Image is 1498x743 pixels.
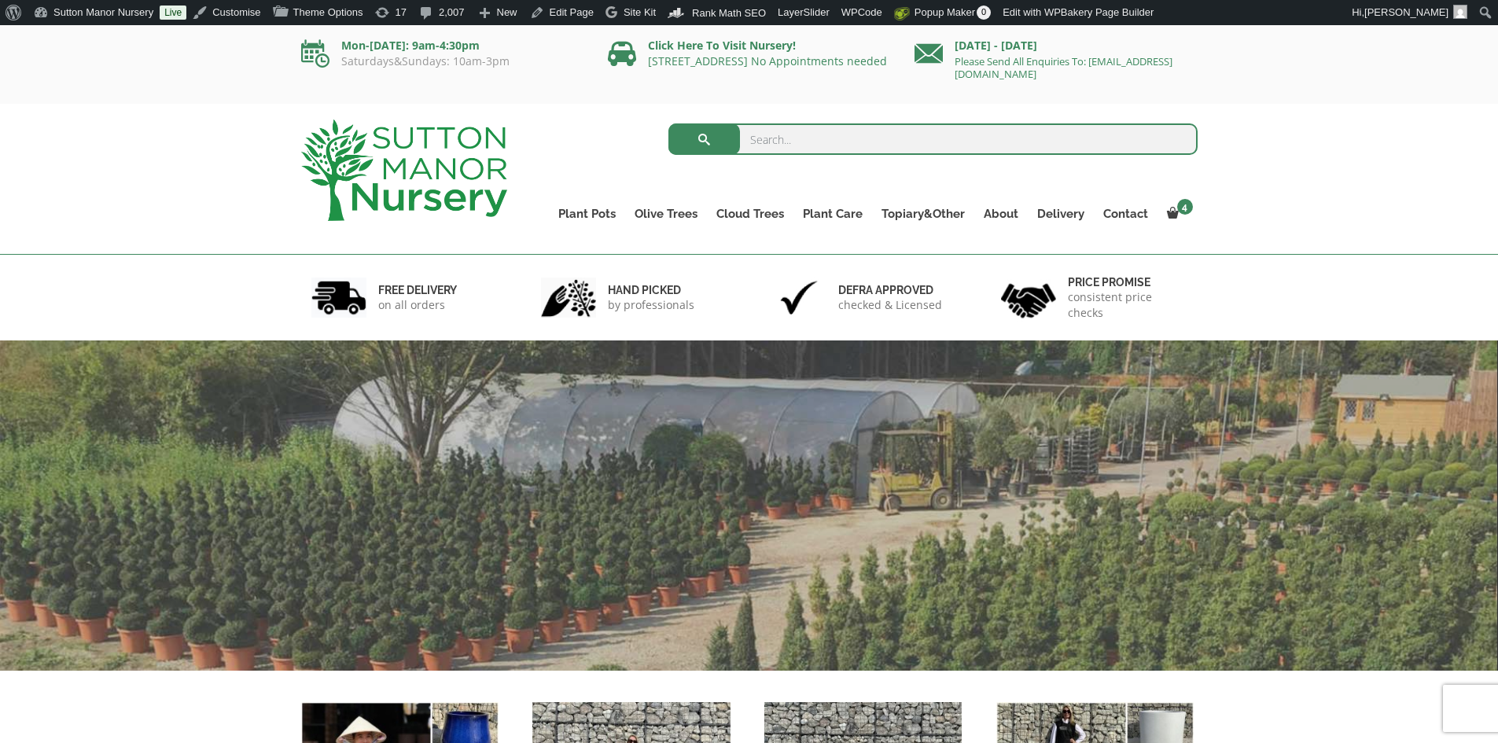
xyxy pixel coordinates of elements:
[301,55,584,68] p: Saturdays&Sundays: 10am-3pm
[648,38,796,53] a: Click Here To Visit Nursery!
[625,203,707,225] a: Olive Trees
[838,283,942,297] h6: Defra approved
[648,53,887,68] a: [STREET_ADDRESS] No Appointments needed
[378,297,457,313] p: on all orders
[549,203,625,225] a: Plant Pots
[624,6,656,18] span: Site Kit
[1001,274,1056,322] img: 4.jpg
[974,203,1028,225] a: About
[1158,203,1198,225] a: 4
[1068,289,1187,321] p: consistent price checks
[707,203,793,225] a: Cloud Trees
[1094,203,1158,225] a: Contact
[1177,199,1193,215] span: 4
[1028,203,1094,225] a: Delivery
[608,297,694,313] p: by professionals
[838,297,942,313] p: checked & Licensed
[608,283,694,297] h6: hand picked
[771,278,826,318] img: 3.jpg
[301,36,584,55] p: Mon-[DATE]: 9am-4:30pm
[793,203,872,225] a: Plant Care
[977,6,991,20] span: 0
[541,278,596,318] img: 2.jpg
[668,123,1198,155] input: Search...
[160,6,186,20] a: Live
[955,54,1172,81] a: Please Send All Enquiries To: [EMAIL_ADDRESS][DOMAIN_NAME]
[378,283,457,297] h6: FREE DELIVERY
[692,7,766,19] span: Rank Math SEO
[1364,6,1448,18] span: [PERSON_NAME]
[915,36,1198,55] p: [DATE] - [DATE]
[872,203,974,225] a: Topiary&Other
[311,278,366,318] img: 1.jpg
[301,120,507,221] img: logo
[1068,275,1187,289] h6: Price promise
